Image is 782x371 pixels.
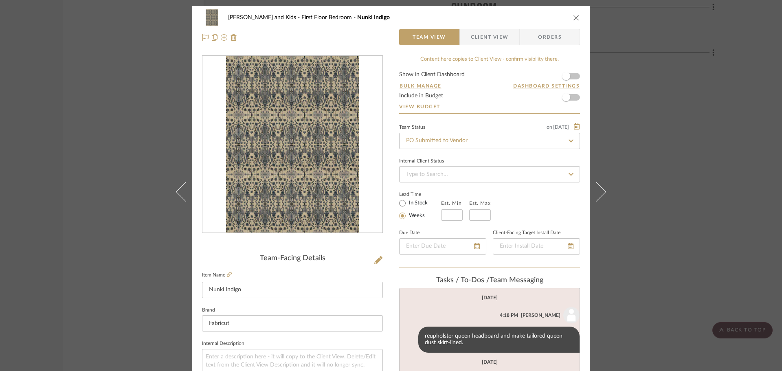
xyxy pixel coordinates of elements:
[407,212,425,220] label: Weeks
[399,82,442,90] button: Bulk Manage
[399,103,580,110] a: View Budget
[399,166,580,182] input: Type to Search…
[441,200,462,206] label: Est. Min
[513,82,580,90] button: Dashboard Settings
[399,133,580,149] input: Type to Search…
[202,342,244,346] label: Internal Description
[493,238,580,255] input: Enter Install Date
[482,359,498,365] div: [DATE]
[563,307,580,323] img: user_avatar.png
[301,15,357,20] span: First Floor Bedroom
[552,124,570,130] span: [DATE]
[547,125,552,130] span: on
[228,15,301,20] span: [PERSON_NAME] and Kids
[529,29,571,45] span: Orders
[226,56,359,233] img: 09e2d2b8-e3c0-4652-8090-c11fb81aaf3c_436x436.jpg
[202,272,232,279] label: Item Name
[493,231,560,235] label: Client-Facing Target Install Date
[399,125,425,130] div: Team Status
[471,29,508,45] span: Client View
[399,276,580,285] div: team Messaging
[399,231,420,235] label: Due Date
[399,159,444,163] div: Internal Client Status
[399,198,441,221] mat-radio-group: Select item type
[231,34,237,41] img: Remove from project
[482,295,498,301] div: [DATE]
[202,282,383,298] input: Enter Item Name
[469,200,491,206] label: Est. Max
[399,191,441,198] label: Lead Time
[436,277,490,284] span: Tasks / To-Dos /
[573,14,580,21] button: close
[521,312,560,319] div: [PERSON_NAME]
[399,55,580,64] div: Content here copies to Client View - confirm visibility there.
[202,308,215,312] label: Brand
[202,254,383,263] div: Team-Facing Details
[202,56,382,233] div: 0
[357,15,390,20] span: Nunki Indigo
[399,238,486,255] input: Enter Due Date
[202,315,383,331] input: Enter Brand
[413,29,446,45] span: Team View
[202,9,222,26] img: 09e2d2b8-e3c0-4652-8090-c11fb81aaf3c_48x40.jpg
[407,200,428,207] label: In Stock
[418,327,580,353] div: reupholster queen headboard and make tailored queen dust skirt-lined.
[500,312,518,319] div: 4:18 PM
